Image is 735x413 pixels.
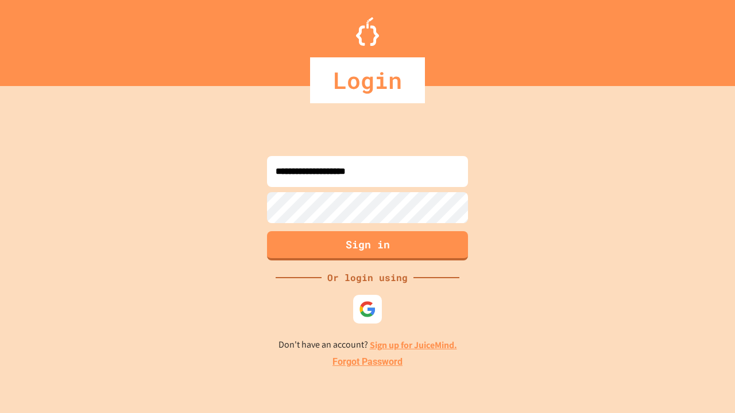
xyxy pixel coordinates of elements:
a: Sign up for JuiceMind. [370,339,457,351]
img: Logo.svg [356,17,379,46]
button: Sign in [267,231,468,260]
div: Login [310,57,425,103]
p: Don't have an account? [278,338,457,352]
div: Or login using [322,271,413,285]
img: google-icon.svg [359,301,376,318]
a: Forgot Password [332,355,403,369]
